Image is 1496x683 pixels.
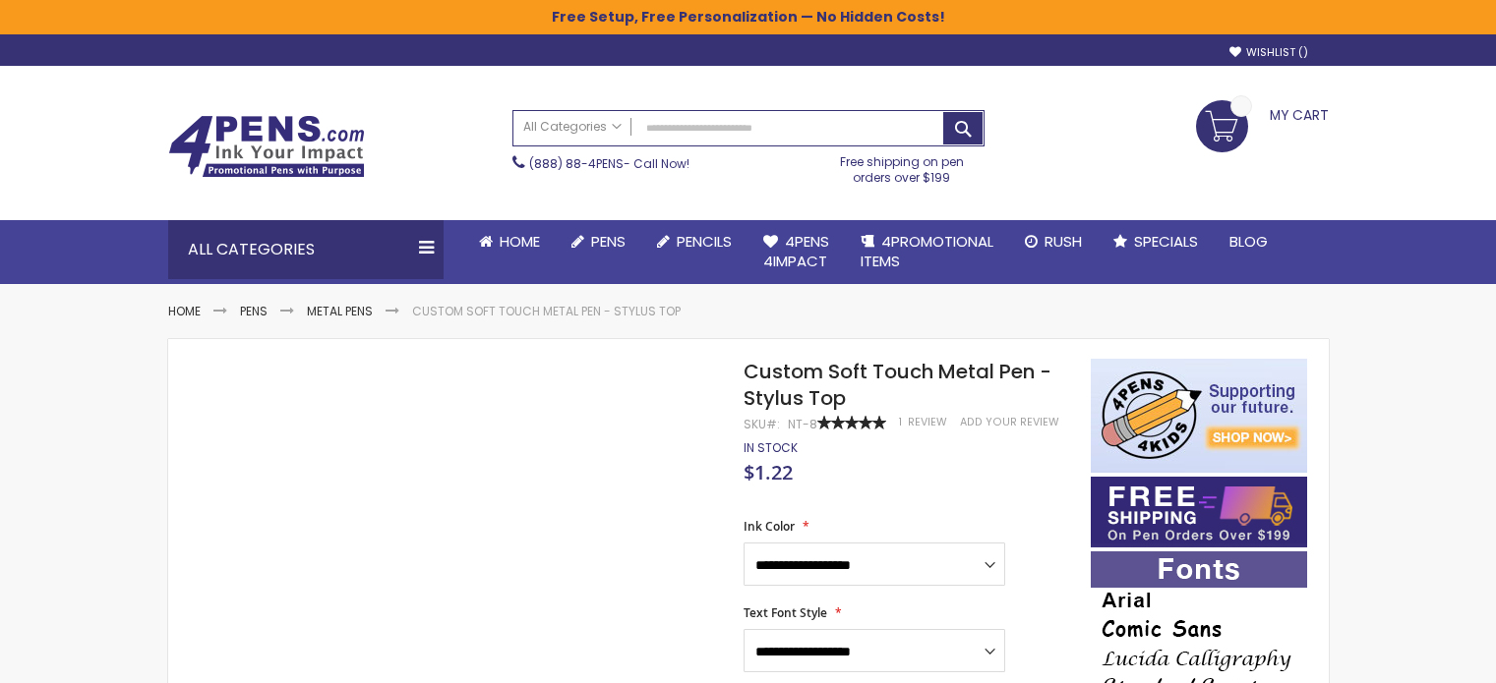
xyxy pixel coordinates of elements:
a: 1 Review [899,415,950,429]
div: Free shipping on pen orders over $199 [819,146,985,186]
a: Home [463,220,556,263]
span: In stock [744,439,798,456]
span: 1 [899,415,902,429]
a: Wishlist [1229,45,1308,60]
div: NT-8 [788,417,817,432]
div: Availability [744,440,798,456]
a: Home [168,303,201,319]
span: Ink Color [744,518,795,535]
a: 4PROMOTIONALITEMS [845,220,1009,284]
a: Metal Pens [307,303,373,319]
a: Add Your Review [960,415,1059,429]
a: Rush [1009,220,1098,263]
img: 4Pens Custom Pens and Promotional Products [168,115,365,178]
span: $1.22 [744,459,793,485]
span: Pencils [677,231,732,252]
div: 100% [817,416,886,429]
a: All Categories [513,111,631,143]
a: Pens [240,303,268,319]
div: All Categories [168,220,444,279]
a: Pencils [641,220,748,263]
span: - Call Now! [529,155,689,172]
span: 4PROMOTIONAL ITEMS [861,231,993,271]
span: Custom Soft Touch Metal Pen - Stylus Top [744,358,1051,412]
span: Pens [591,231,626,252]
span: 4Pens 4impact [763,231,829,271]
span: Text Font Style [744,604,827,621]
span: Review [908,415,947,429]
img: 4pens 4 kids [1091,359,1307,473]
strong: SKU [744,416,780,432]
a: Blog [1214,220,1284,263]
img: Free shipping on orders over $199 [1091,477,1307,547]
span: Specials [1134,231,1198,252]
span: Home [500,231,540,252]
a: Specials [1098,220,1214,263]
a: 4Pens4impact [748,220,845,284]
a: (888) 88-4PENS [529,155,624,172]
span: Rush [1045,231,1082,252]
span: All Categories [523,119,622,135]
li: Custom Soft Touch Metal Pen - Stylus Top [412,304,681,319]
span: Blog [1229,231,1268,252]
a: Pens [556,220,641,263]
